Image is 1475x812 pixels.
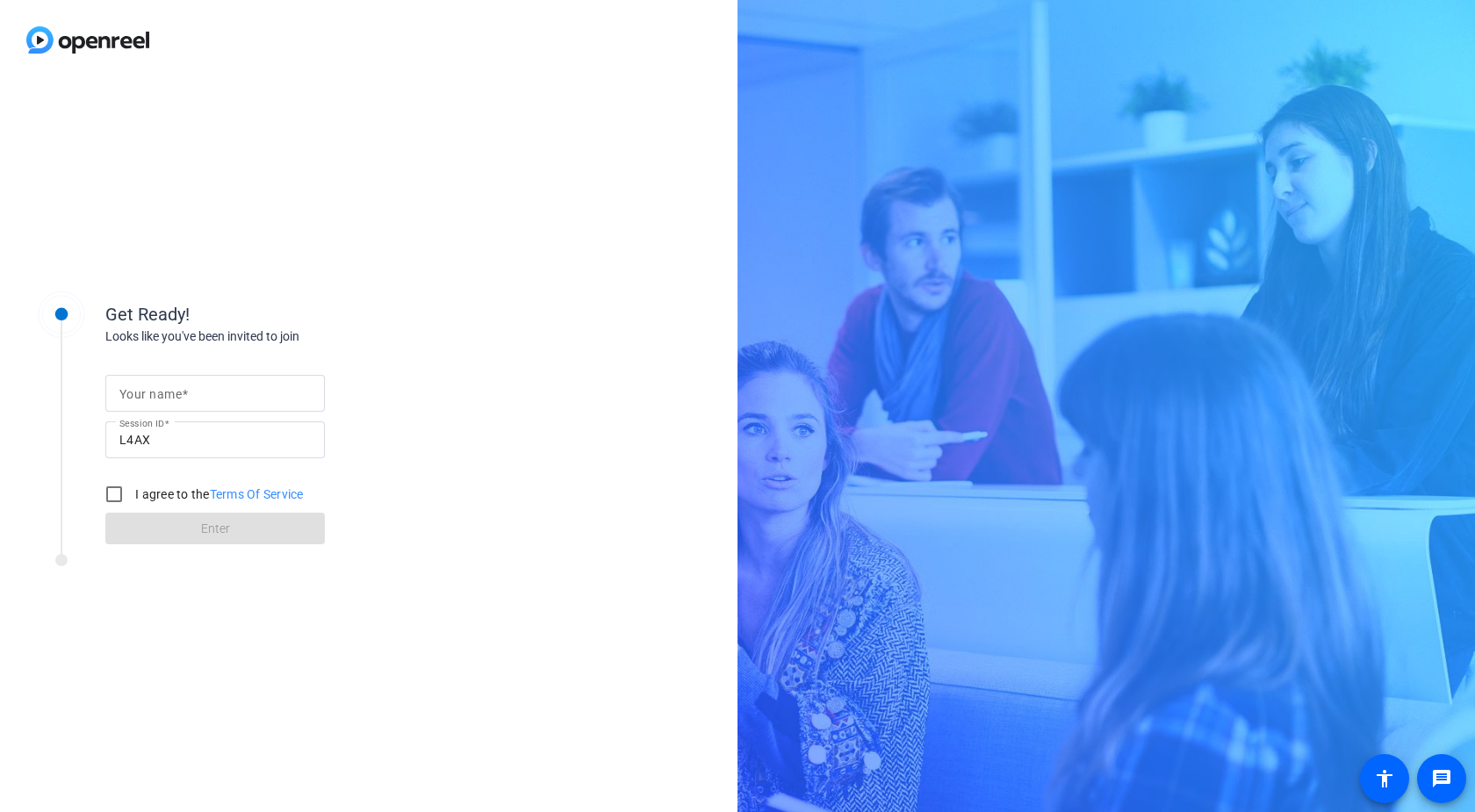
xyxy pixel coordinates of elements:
[1431,768,1452,789] mat-icon: message
[1374,768,1395,789] mat-icon: accessibility
[210,487,304,501] a: Terms Of Service
[119,418,164,428] mat-label: Session ID
[105,327,457,346] div: Looks like you've been invited to join
[119,387,182,401] mat-label: Your name
[132,485,304,503] label: I agree to the
[105,301,457,327] div: Get Ready!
